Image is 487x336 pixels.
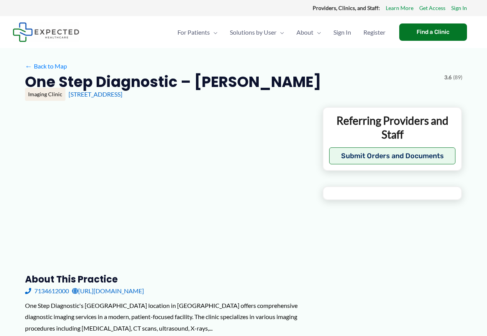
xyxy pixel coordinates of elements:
h3: About this practice [25,273,310,285]
img: Expected Healthcare Logo - side, dark font, small [13,22,79,42]
span: Menu Toggle [313,19,321,46]
a: Sign In [327,19,357,46]
a: Get Access [419,3,445,13]
span: 3.6 [444,72,452,82]
span: Register [363,19,385,46]
div: One Step Diagnostic's [GEOGRAPHIC_DATA] location in [GEOGRAPHIC_DATA] offers comprehensive diagno... [25,300,310,334]
nav: Primary Site Navigation [171,19,392,46]
div: Imaging Clinic [25,88,65,101]
a: Find a Clinic [399,23,467,41]
strong: Providers, Clinics, and Staff: [313,5,380,11]
a: [STREET_ADDRESS] [69,90,122,98]
span: About [296,19,313,46]
a: Register [357,19,392,46]
a: For PatientsMenu Toggle [171,19,224,46]
p: Referring Providers and Staff [329,114,456,142]
a: [URL][DOMAIN_NAME] [72,285,144,297]
span: Menu Toggle [210,19,218,46]
span: Menu Toggle [276,19,284,46]
span: ← [25,62,32,70]
a: AboutMenu Toggle [290,19,327,46]
a: 7134612000 [25,285,69,297]
span: Sign In [333,19,351,46]
a: Sign In [451,3,467,13]
a: Learn More [386,3,413,13]
span: For Patients [177,19,210,46]
h2: One Step Diagnostic – [PERSON_NAME] [25,72,321,91]
span: Solutions by User [230,19,276,46]
span: (89) [453,72,462,82]
button: Submit Orders and Documents [329,147,456,164]
a: ←Back to Map [25,60,67,72]
a: Solutions by UserMenu Toggle [224,19,290,46]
